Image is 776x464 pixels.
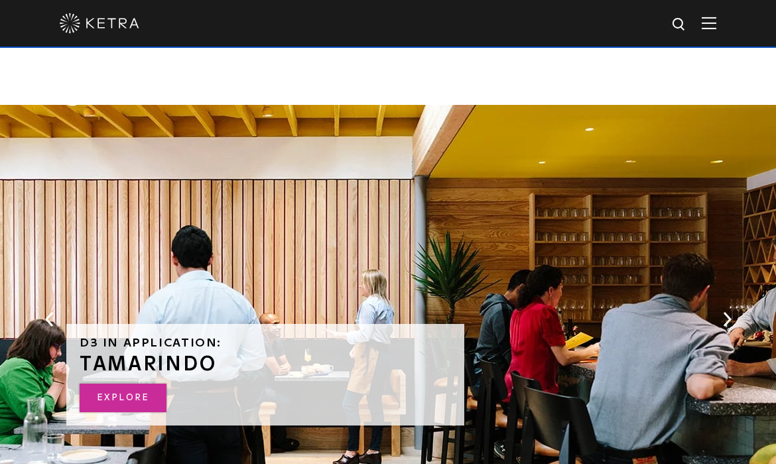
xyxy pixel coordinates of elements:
[80,354,451,374] h3: Tamarindo
[702,17,716,29] img: Hamburger%20Nav.svg
[60,13,139,33] img: ketra-logo-2019-white
[42,311,56,328] button: Previous
[720,311,734,328] button: Next
[80,337,451,349] h6: D3 in application:
[80,384,166,412] a: Explore
[671,17,688,33] img: search icon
